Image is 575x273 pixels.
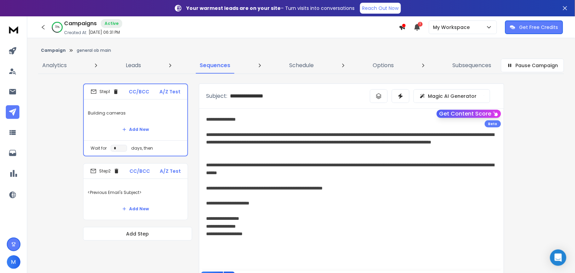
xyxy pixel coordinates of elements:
button: Add Step [83,227,192,241]
p: [DATE] 06:31 PM [89,30,120,35]
p: – Turn visits into conversations [186,5,355,12]
strong: Your warmest leads are on your site [186,5,281,12]
div: Open Intercom Messenger [550,249,566,266]
a: Schedule [285,57,318,74]
button: Add New [117,202,154,216]
div: Active [101,19,122,28]
p: Subsequences [453,61,492,70]
a: Options [369,57,398,74]
a: Reach Out Now [360,3,401,14]
button: M [7,255,20,269]
p: CC/BCC [129,88,150,95]
button: Pause Campaign [501,59,564,72]
div: Step 1 [91,89,119,95]
p: Sequences [200,61,231,70]
span: 1 [418,22,423,27]
a: Sequences [196,57,235,74]
p: Analytics [42,61,67,70]
button: Magic AI Generator [414,89,490,103]
a: Subsequences [449,57,496,74]
p: <Previous Email's Subject> [88,183,184,202]
h1: Campaigns [64,19,97,28]
p: Created At: [64,30,87,35]
div: Beta [485,120,501,127]
a: Analytics [38,57,71,74]
p: My Workspace [433,24,473,31]
p: A/Z Test [159,88,181,95]
li: Step1CC/BCCA/Z TestBuilding camerasAdd NewWait fordays, then [83,84,188,156]
p: Options [373,61,394,70]
p: Reach Out Now [362,5,399,12]
button: Get Free Credits [505,20,563,34]
p: A/Z Test [160,168,181,175]
p: Building cameras [88,104,183,123]
button: Get Content Score [437,110,501,118]
p: CC/BCC [129,168,150,175]
button: Campaign [41,48,66,53]
p: general ob main [77,48,111,53]
a: Leads [122,57,145,74]
p: Wait for [91,146,107,151]
p: Leads [126,61,141,70]
p: Magic AI Generator [428,93,477,100]
li: Step2CC/BCCA/Z Test<Previous Email's Subject>Add New [83,163,188,220]
p: days, then [131,146,153,151]
button: Add New [117,123,154,136]
p: Get Free Credits [519,24,558,31]
p: Subject: [206,92,227,100]
div: Step 2 [90,168,120,174]
img: logo [7,23,20,36]
p: Schedule [289,61,314,70]
p: 70 % [55,25,60,29]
